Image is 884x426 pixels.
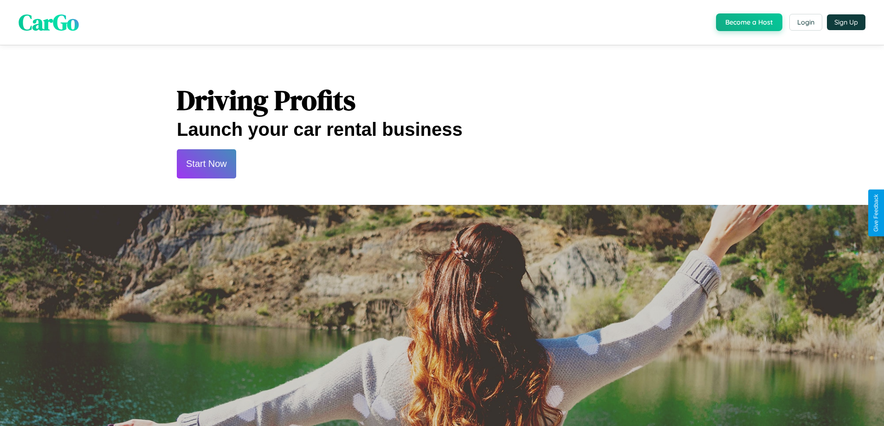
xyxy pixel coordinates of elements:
button: Start Now [177,149,236,178]
span: CarGo [19,7,79,38]
button: Login [789,14,822,31]
button: Become a Host [716,13,782,31]
h1: Driving Profits [177,81,707,119]
button: Sign Up [827,14,865,30]
div: Give Feedback [873,194,879,232]
h2: Launch your car rental business [177,119,707,140]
